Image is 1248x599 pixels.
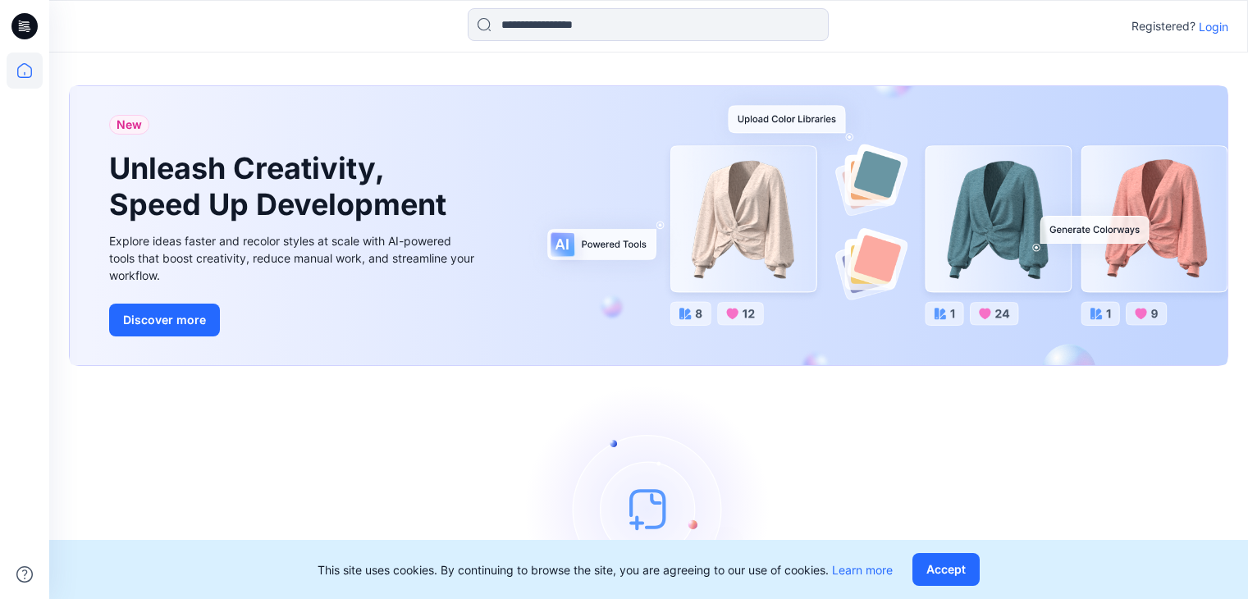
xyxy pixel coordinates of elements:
div: Explore ideas faster and recolor styles at scale with AI-powered tools that boost creativity, red... [109,232,478,284]
p: This site uses cookies. By continuing to browse the site, you are agreeing to our use of cookies. [318,561,893,578]
a: Learn more [832,563,893,577]
a: Discover more [109,304,478,336]
button: Accept [912,553,980,586]
span: New [117,115,142,135]
button: Discover more [109,304,220,336]
h1: Unleash Creativity, Speed Up Development [109,151,454,222]
p: Registered? [1131,16,1195,36]
p: Login [1199,18,1228,35]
